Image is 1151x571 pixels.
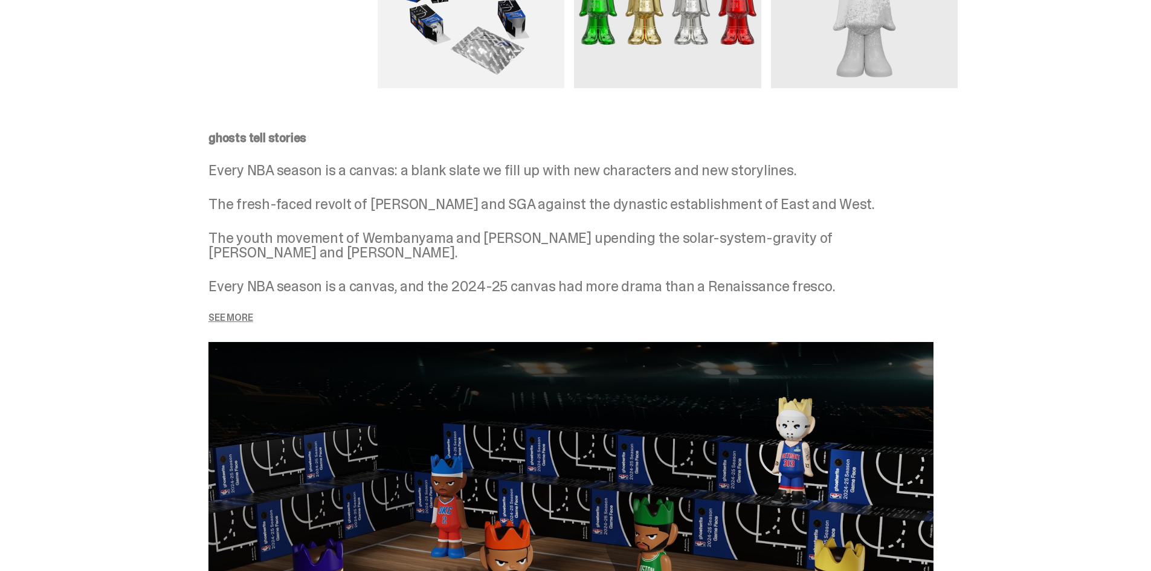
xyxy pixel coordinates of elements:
[208,231,933,260] p: The youth movement of Wembanyama and [PERSON_NAME] upending the solar-system-gravity of [PERSON_N...
[208,132,933,144] p: ghosts tell stories
[208,197,933,211] p: The fresh-faced revolt of [PERSON_NAME] and SGA against the dynastic establishment of East and West.
[208,279,933,294] p: Every NBA season is a canvas, and the 2024-25 canvas had more drama than a Renaissance fresco.
[208,313,933,323] p: See more
[208,163,933,178] p: Every NBA season is a canvas: a blank slate we fill up with new characters and new storylines.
